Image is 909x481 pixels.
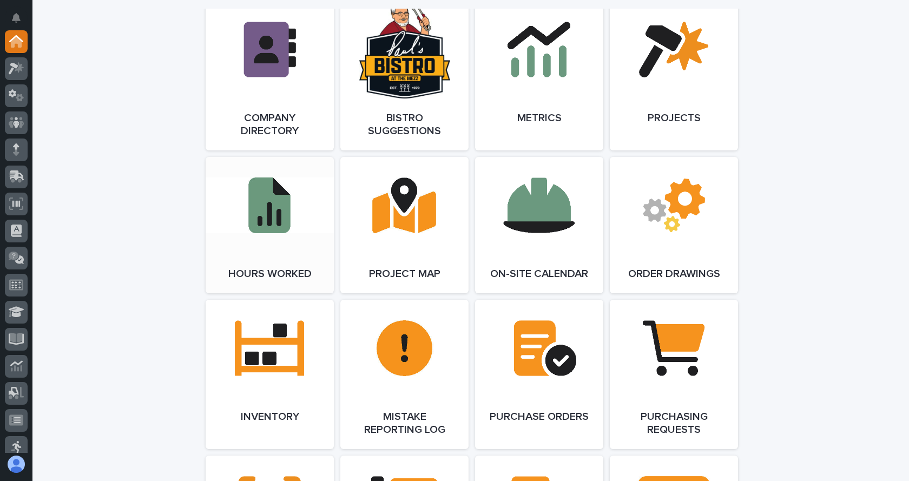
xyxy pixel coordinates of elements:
[610,157,738,293] a: Order Drawings
[475,157,603,293] a: On-Site Calendar
[475,1,603,150] a: Metrics
[5,453,28,476] button: users-avatar
[340,300,469,449] a: Mistake Reporting Log
[475,300,603,449] a: Purchase Orders
[340,157,469,293] a: Project Map
[5,6,28,29] button: Notifications
[340,1,469,150] a: Bistro Suggestions
[610,1,738,150] a: Projects
[610,300,738,449] a: Purchasing Requests
[14,13,28,30] div: Notifications
[206,300,334,449] a: Inventory
[206,157,334,293] a: Hours Worked
[206,1,334,150] a: Company Directory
